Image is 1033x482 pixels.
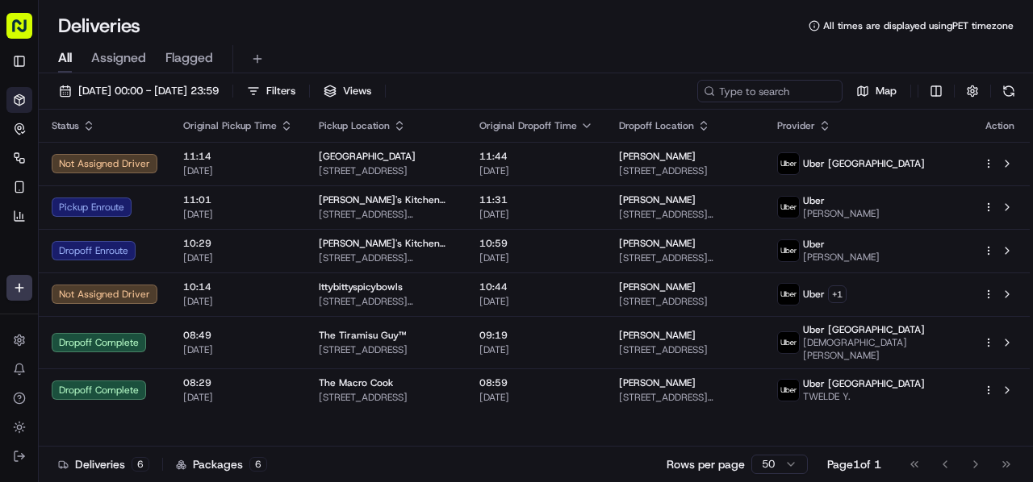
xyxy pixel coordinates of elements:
[319,329,406,342] span: The Tiramisu Guy™
[479,119,577,132] span: Original Dropoff Time
[827,456,881,472] div: Page 1 of 1
[319,193,454,206] span: [PERSON_NAME]'s Kitchen LLC
[479,150,593,163] span: 11:44
[997,80,1020,102] button: Refresh
[319,376,393,389] span: The Macro Cook
[78,84,219,98] span: [DATE] 00:00 - [DATE] 23:59
[778,153,799,174] img: uber-new-logo.jpeg
[619,251,751,264] span: [STREET_ADDRESS][US_STATE]
[183,150,293,163] span: 11:14
[619,376,696,389] span: [PERSON_NAME]
[619,150,696,163] span: [PERSON_NAME]
[319,164,454,177] span: [STREET_ADDRESS]
[58,48,72,68] span: All
[183,295,293,308] span: [DATE]
[803,194,825,207] span: Uber
[52,119,79,132] span: Status
[479,376,593,389] span: 08:59
[803,390,925,403] span: TWELDE Y.
[183,237,293,250] span: 10:29
[319,280,403,293] span: Ittybittyspicybowls
[667,456,745,472] p: Rows per page
[183,193,293,206] span: 11:01
[52,80,226,102] button: [DATE] 00:00 - [DATE] 23:59
[319,237,454,250] span: [PERSON_NAME]'s Kitchen LLC
[266,84,295,98] span: Filters
[778,332,799,353] img: uber-new-logo.jpeg
[619,391,751,404] span: [STREET_ADDRESS][PERSON_NAME]
[619,237,696,250] span: [PERSON_NAME]
[343,84,371,98] span: Views
[183,329,293,342] span: 08:49
[479,164,593,177] span: [DATE]
[803,336,957,362] span: [DEMOGRAPHIC_DATA][PERSON_NAME]
[479,237,593,250] span: 10:59
[183,208,293,221] span: [DATE]
[619,164,751,177] span: [STREET_ADDRESS]
[778,240,799,261] img: uber-new-logo.jpeg
[619,343,751,356] span: [STREET_ADDRESS]
[479,343,593,356] span: [DATE]
[479,391,593,404] span: [DATE]
[240,80,303,102] button: Filters
[183,343,293,356] span: [DATE]
[803,207,880,220] span: [PERSON_NAME]
[319,208,454,221] span: [STREET_ADDRESS][PERSON_NAME]
[778,197,799,218] img: uber-new-logo.jpeg
[803,288,825,301] span: Uber
[803,377,925,390] span: Uber [GEOGRAPHIC_DATA]
[319,251,454,264] span: [STREET_ADDRESS][PERSON_NAME]
[319,150,416,163] span: [GEOGRAPHIC_DATA]
[479,295,593,308] span: [DATE]
[319,119,390,132] span: Pickup Location
[777,119,815,132] span: Provider
[58,456,149,472] div: Deliveries
[183,376,293,389] span: 08:29
[828,285,847,303] button: +1
[619,119,694,132] span: Dropoff Location
[778,284,799,305] img: uber-new-logo.jpeg
[183,119,277,132] span: Original Pickup Time
[91,48,146,68] span: Assigned
[619,208,751,221] span: [STREET_ADDRESS][US_STATE]
[479,280,593,293] span: 10:44
[58,13,140,39] h1: Deliveries
[165,48,213,68] span: Flagged
[849,80,904,102] button: Map
[619,280,696,293] span: [PERSON_NAME]
[823,19,1014,32] span: All times are displayed using PET timezone
[479,329,593,342] span: 09:19
[697,80,843,102] input: Type to search
[619,193,696,206] span: [PERSON_NAME]
[479,193,593,206] span: 11:31
[183,164,293,177] span: [DATE]
[479,251,593,264] span: [DATE]
[803,323,925,336] span: Uber [GEOGRAPHIC_DATA]
[983,119,1017,132] div: Action
[803,157,925,170] span: Uber [GEOGRAPHIC_DATA]
[619,329,696,342] span: [PERSON_NAME]
[479,208,593,221] span: [DATE]
[319,343,454,356] span: [STREET_ADDRESS]
[778,380,799,401] img: uber-new-logo.jpeg
[619,295,751,308] span: [STREET_ADDRESS]
[316,80,378,102] button: Views
[183,251,293,264] span: [DATE]
[183,280,293,293] span: 10:14
[803,251,880,264] span: [PERSON_NAME]
[876,84,897,98] span: Map
[249,457,267,472] div: 6
[132,457,149,472] div: 6
[803,238,825,251] span: Uber
[183,391,293,404] span: [DATE]
[319,391,454,404] span: [STREET_ADDRESS]
[176,456,267,472] div: Packages
[319,295,454,308] span: [STREET_ADDRESS][PERSON_NAME]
